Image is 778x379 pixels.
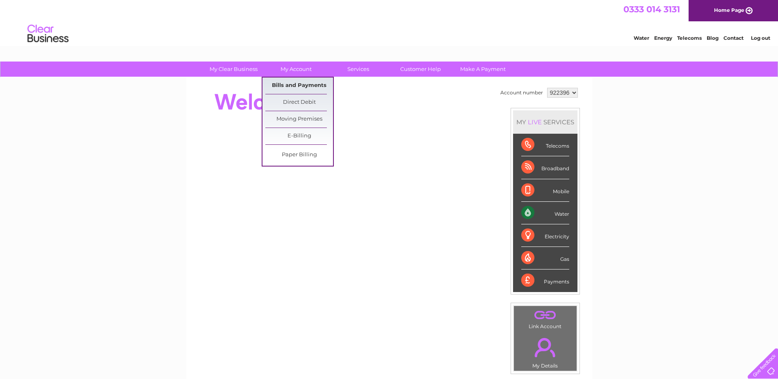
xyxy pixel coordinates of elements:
[654,35,672,41] a: Energy
[196,5,583,40] div: Clear Business is a trading name of Verastar Limited (registered in [GEOGRAPHIC_DATA] No. 3667643...
[623,4,680,14] a: 0333 014 3131
[516,333,575,362] a: .
[265,94,333,111] a: Direct Debit
[526,118,543,126] div: LIVE
[513,110,577,134] div: MY SERVICES
[521,224,569,247] div: Electricity
[516,308,575,322] a: .
[449,62,517,77] a: Make A Payment
[521,269,569,292] div: Payments
[265,78,333,94] a: Bills and Payments
[498,86,545,100] td: Account number
[634,35,649,41] a: Water
[265,111,333,128] a: Moving Premises
[677,35,702,41] a: Telecoms
[521,247,569,269] div: Gas
[265,147,333,163] a: Paper Billing
[265,128,333,144] a: E-Billing
[262,62,330,77] a: My Account
[707,35,719,41] a: Blog
[200,62,267,77] a: My Clear Business
[521,202,569,224] div: Water
[513,331,577,371] td: My Details
[521,179,569,202] div: Mobile
[521,134,569,156] div: Telecoms
[751,35,770,41] a: Log out
[27,21,69,46] img: logo.png
[324,62,392,77] a: Services
[723,35,744,41] a: Contact
[521,156,569,179] div: Broadband
[387,62,454,77] a: Customer Help
[513,306,577,331] td: Link Account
